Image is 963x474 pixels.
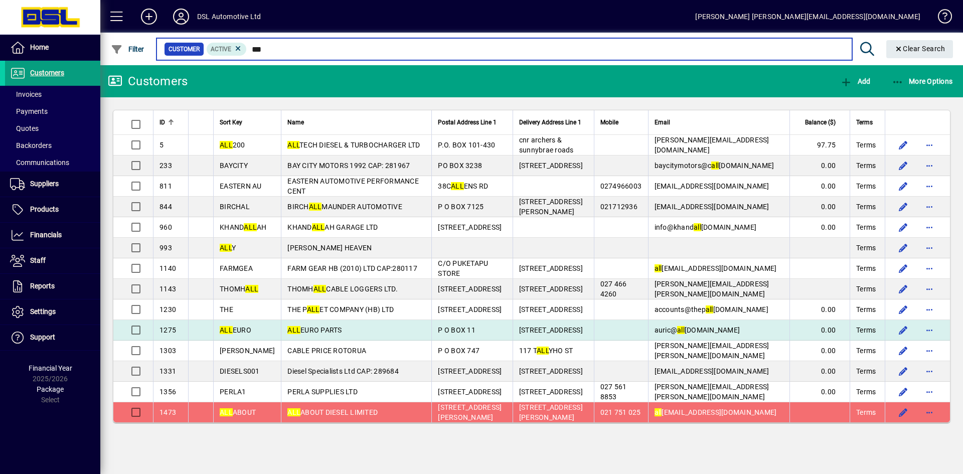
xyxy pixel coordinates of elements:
[789,320,850,341] td: 0.00
[5,86,100,103] a: Invoices
[29,364,72,372] span: Financial Year
[856,304,876,314] span: Terms
[895,301,911,318] button: Edit
[789,361,850,382] td: 0.00
[438,388,502,396] span: [STREET_ADDRESS]
[519,367,583,375] span: [STREET_ADDRESS]
[655,117,783,128] div: Email
[5,274,100,299] a: Reports
[895,260,911,276] button: Edit
[438,162,482,170] span: PO BOX 3238
[10,90,42,98] span: Invoices
[220,408,233,416] em: ALL
[677,326,685,334] em: all
[856,407,876,417] span: Terms
[159,367,176,375] span: 1331
[287,203,402,211] span: BIRCH MAUNDER AUTOMOTIVE
[165,8,197,26] button: Profile
[287,408,300,416] em: ALL
[5,35,100,60] a: Home
[438,347,479,355] span: P O BOX 747
[856,117,873,128] span: Terms
[30,282,55,290] span: Reports
[438,117,497,128] span: Postal Address Line 1
[287,347,366,355] span: CABLE PRICE ROTORUA
[655,383,769,401] span: [PERSON_NAME][EMAIL_ADDRESS][PERSON_NAME][DOMAIN_NAME]
[921,363,937,379] button: More options
[287,177,419,195] span: EASTERN AUTOMOTIVE PERFORMANCE CENT
[519,117,581,128] span: Delivery Address Line 1
[159,305,176,313] span: 1230
[856,161,876,171] span: Terms
[655,162,774,170] span: baycitymotors@c [DOMAIN_NAME]
[159,117,182,128] div: ID
[655,136,769,154] span: [PERSON_NAME][EMAIL_ADDRESS][DOMAIN_NAME]
[10,141,52,149] span: Backorders
[921,322,937,338] button: More options
[438,223,502,231] span: [STREET_ADDRESS]
[895,178,911,194] button: Edit
[895,404,911,420] button: Edit
[519,264,583,272] span: [STREET_ADDRESS]
[789,341,850,361] td: 0.00
[838,72,873,90] button: Add
[287,326,300,334] em: ALL
[287,244,372,252] span: [PERSON_NAME] HEAVEN
[856,325,876,335] span: Terms
[220,367,260,375] span: DIESELS001
[438,203,484,211] span: P O BOX 7125
[921,281,937,297] button: More options
[244,223,257,231] em: ALL
[655,280,769,298] span: [PERSON_NAME][EMAIL_ADDRESS][PERSON_NAME][DOMAIN_NAME]
[600,182,642,190] span: 0274966003
[655,264,777,272] span: [EMAIL_ADDRESS][DOMAIN_NAME]
[287,388,358,396] span: PERLA SUPPLIES LTD
[892,77,953,85] span: More Options
[220,117,242,128] span: Sort Key
[220,285,258,293] span: THOMH
[600,203,637,211] span: 021712936
[438,259,488,277] span: C/O PUKETAPU STORE
[5,137,100,154] a: Backorders
[30,307,56,315] span: Settings
[438,141,495,149] span: P.O. BOX 101-430
[840,77,870,85] span: Add
[695,9,920,25] div: [PERSON_NAME] [PERSON_NAME][EMAIL_ADDRESS][DOMAIN_NAME]
[655,408,662,416] em: all
[287,223,378,231] span: KHAND AH GARAGE LTD
[30,205,59,213] span: Products
[921,157,937,174] button: More options
[220,182,262,190] span: EASTERN AU
[245,285,258,293] em: ALL
[856,202,876,212] span: Terms
[287,305,394,313] span: THE P ET COMPANY (HB) LTD
[856,366,876,376] span: Terms
[220,203,250,211] span: BIRCHAL
[220,244,232,252] em: ALL
[30,180,59,188] span: Suppliers
[894,45,945,53] span: Clear Search
[856,387,876,397] span: Terms
[921,301,937,318] button: More options
[438,367,502,375] span: [STREET_ADDRESS]
[856,346,876,356] span: Terms
[37,385,64,393] span: Package
[895,343,911,359] button: Edit
[287,141,420,149] span: TECH DIESEL & TURBOCHARGER LTD
[30,43,49,51] span: Home
[789,382,850,402] td: 0.00
[220,264,253,272] span: FARMGEA
[438,326,475,334] span: P O BOX 11
[921,240,937,256] button: More options
[655,367,769,375] span: [EMAIL_ADDRESS][DOMAIN_NAME]
[220,388,246,396] span: PERLA1
[287,141,299,149] em: ALL
[921,137,937,153] button: More options
[889,72,955,90] button: More Options
[159,117,165,128] span: ID
[796,117,845,128] div: Balance ($)
[930,2,950,35] a: Knowledge Base
[895,363,911,379] button: Edit
[600,383,627,401] span: 027 561 8853
[220,326,233,334] em: ALL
